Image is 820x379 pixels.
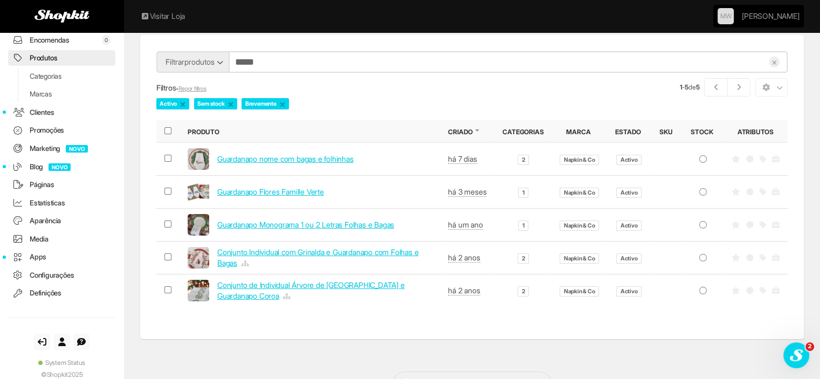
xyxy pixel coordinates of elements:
i: Revenda / B2B [772,188,780,196]
span: © 2025 [41,370,83,378]
strong: 1 [680,83,683,91]
a: Sair [34,334,50,350]
i: Revenda / B2B [772,155,780,163]
button: Estado [615,127,643,136]
span: Brevemente [242,98,288,109]
span: Activo [616,220,641,231]
a: Configurações [8,267,115,283]
abbr: 21 jun 2025 às 21:22 [448,187,486,197]
a: Apps [8,249,115,265]
i: Destaque [732,254,740,261]
a: Conta [54,334,70,350]
span: Napkin & Co [560,155,598,165]
button: Produto [188,127,222,136]
i: Destaque [732,287,740,294]
span: System Status [45,359,85,367]
a: Guardanapo Flores Famille Verte [217,187,324,196]
img: 419a38b-152238-img_5266-002.JPG [188,148,209,170]
abbr: 8 set 2025 às 15:24 [448,154,477,164]
a: × [180,99,186,109]
button: Criado [448,127,475,136]
a: × [769,57,780,67]
span: 0 [102,35,110,45]
span: 2 [805,342,814,351]
a: Promoções [8,122,115,138]
i: Promoção [760,221,766,229]
a: Repor filtros [178,85,206,92]
i: Novidade [746,287,754,294]
a: Shopkit [47,370,68,378]
span: produtos [184,57,215,66]
a: Produtos [8,50,115,66]
i: Destaque [732,188,740,196]
a: Guardanapo Monograma 1 ou 2 Letras Folhas e Bagas [217,220,394,229]
span: 2 [518,253,528,264]
button: Filtrarprodutos [156,51,229,73]
span: Sem stock [194,98,237,109]
i: Stock inactivo [698,287,708,294]
small: - de [680,82,700,92]
i: Promoção [760,287,766,294]
span: NOVO [49,163,71,171]
a: System Status [8,358,115,367]
th: Atributos [723,120,788,142]
i: Destaque [732,221,740,229]
img: 0b8c7a1-151932-img_3489-001.JPG [188,247,209,268]
img: c4cc4d3-212057-servico-famille-verte_02.jpg [188,181,209,203]
a: MW [718,8,734,24]
small: • [176,85,206,92]
a: Visitar Loja [140,11,185,22]
span: Activo [616,188,641,198]
a: Categorias [8,68,115,84]
abbr: 20 out 2023 às 08:45 [448,253,480,263]
button: Marca [566,127,593,136]
th: Categorias [494,120,552,142]
span: NOVO [66,145,88,153]
i: Revenda / B2B [772,254,780,261]
i: Revenda / B2B [772,287,780,294]
a: Conjunto de Individual Árvore de [GEOGRAPHIC_DATA] e Guardanapo Coroa [217,280,405,300]
img: 4ba75d2-152330-img_6228-002.JPG [188,280,209,301]
img: 96bf9b7-121108-img_5295-002.JPG [188,214,209,236]
i: Promoção [760,155,766,163]
abbr: 20 ago 2024 às 12:12 [448,220,483,230]
span: Napkin & Co [560,188,598,198]
a: × [228,99,234,109]
i: Stock inactivo [698,221,708,229]
img: Shopkit [35,10,89,23]
i: Destaque [732,155,740,163]
a: Guardanapo nome com bagas e folhinhas [217,154,354,163]
i: Promoção [760,188,766,196]
span: Napkin & Co [560,253,598,264]
span: Activo [616,253,641,264]
i: Stock inactivo [698,155,708,163]
i: Novidade [746,155,754,163]
span: Napkin & Co [560,286,598,297]
i: Stock inactivo [698,188,708,196]
a: × [279,99,286,109]
a: Encomendas0 [8,32,115,48]
h5: Filtros [156,84,518,92]
i: Promoção [760,254,766,261]
a: Definições [8,285,115,301]
i: Novidade [746,188,754,196]
a: Conjunto Individual com Grinalda e Guardanapo com Folhas e Bagas [217,247,418,267]
span: 1 [518,220,528,231]
a: BlogNOVO [8,159,115,175]
a: Páginas [8,177,115,192]
i: Novidade [746,254,754,261]
i: Novidade [746,221,754,229]
button: Stock [691,127,715,136]
span: 2 [518,155,528,165]
abbr: 3 set 2023 às 18:34 [448,286,480,295]
a: Estatísticas [8,195,115,211]
span: Activo [156,98,189,109]
span: Activo [616,286,641,297]
i: Revenda / B2B [772,221,780,229]
a: [PERSON_NAME] [742,5,799,27]
span: 2 [518,286,528,297]
span: Activo [616,155,641,165]
span: Napkin & Co [560,220,598,231]
i: Produto tem variantes [242,260,249,267]
strong: 5 [696,83,700,91]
